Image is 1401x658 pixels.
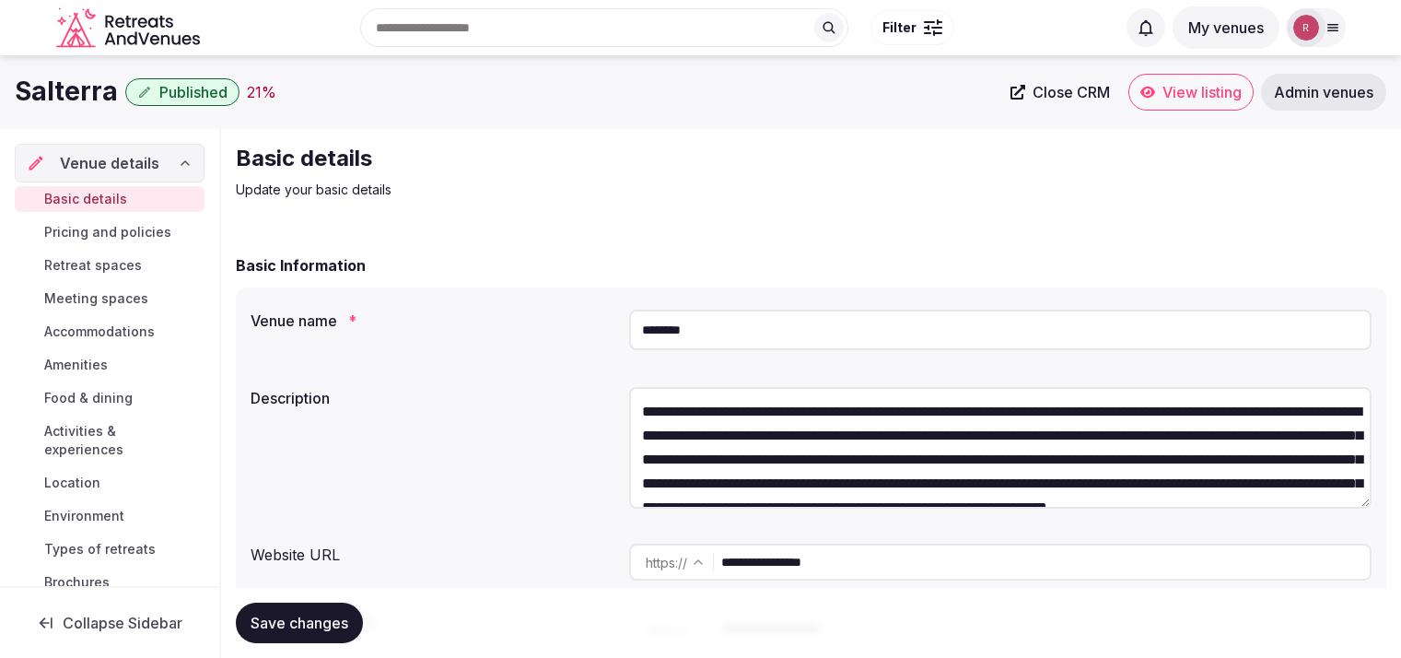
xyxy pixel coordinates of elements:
span: Save changes [251,614,348,632]
a: Retreat spaces [15,253,204,278]
a: Visit the homepage [56,7,204,49]
span: View listing [1162,83,1242,101]
h2: Basic Information [236,254,366,276]
button: Published [125,78,239,106]
label: Venue name [251,313,614,328]
a: Location [15,470,204,496]
button: My venues [1173,6,1279,49]
span: Retreat spaces [44,256,142,275]
span: Amenities [44,356,108,374]
span: Basic details [44,190,127,208]
button: 21% [247,81,276,103]
span: Collapse Sidebar [63,614,182,632]
span: Published [159,83,228,101]
a: Brochures [15,570,204,595]
span: Brochures [44,573,110,592]
a: My venues [1173,18,1279,37]
a: Pricing and policies [15,219,204,245]
label: Description [251,391,614,405]
a: Amenities [15,352,204,378]
span: Meeting spaces [44,289,148,308]
button: Collapse Sidebar [15,603,204,643]
a: Admin venues [1261,74,1386,111]
svg: Retreats and Venues company logo [56,7,204,49]
div: 21 % [247,81,276,103]
a: Food & dining [15,385,204,411]
h2: Basic details [236,144,855,173]
a: Types of retreats [15,536,204,562]
a: View listing [1128,74,1254,111]
a: Accommodations [15,319,204,345]
span: Environment [44,507,124,525]
button: Save changes [236,603,363,643]
a: Activities & experiences [15,418,204,463]
span: Close CRM [1033,83,1110,101]
img: robiejavier [1293,15,1319,41]
span: Venue details [60,152,159,174]
span: Accommodations [44,323,155,341]
a: Environment [15,503,204,529]
a: Basic details [15,186,204,212]
span: Types of retreats [44,540,156,558]
span: Activities & experiences [44,422,197,459]
div: Website URL [251,536,614,566]
span: Pricing and policies [44,223,171,241]
a: Meeting spaces [15,286,204,311]
span: Admin venues [1274,83,1373,101]
span: Filter [882,18,916,37]
h1: Salterra [15,74,118,110]
span: Food & dining [44,389,133,407]
a: Close CRM [999,74,1121,111]
button: Filter [870,10,954,45]
span: Location [44,474,100,492]
p: Update your basic details [236,181,855,199]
